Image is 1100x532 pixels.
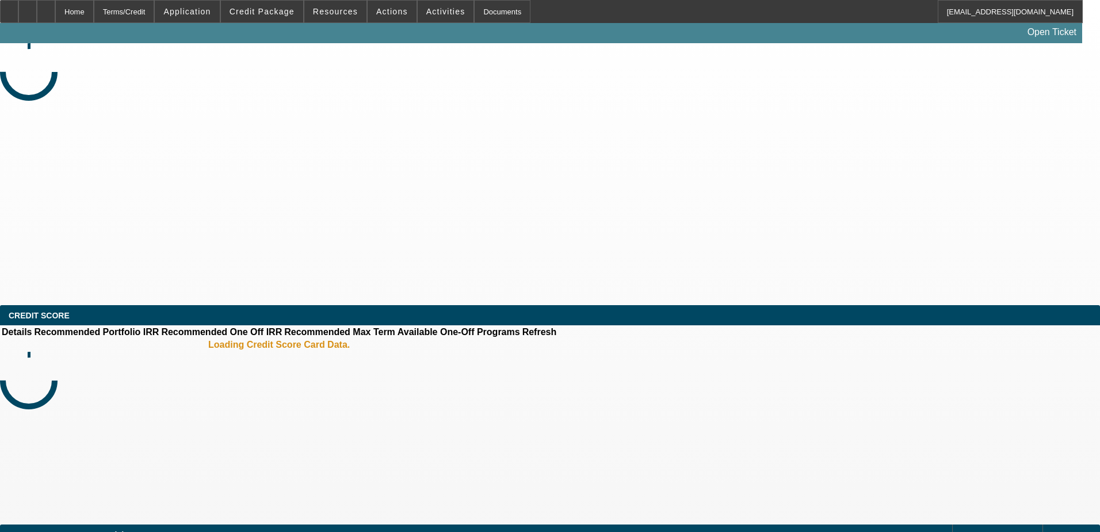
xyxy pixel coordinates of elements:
[1,326,32,338] th: Details
[208,340,350,350] b: Loading Credit Score Card Data.
[161,326,282,338] th: Recommended One Off IRR
[163,7,211,16] span: Application
[397,326,521,338] th: Available One-Off Programs
[221,1,303,22] button: Credit Package
[426,7,465,16] span: Activities
[376,7,408,16] span: Actions
[418,1,474,22] button: Activities
[313,7,358,16] span: Resources
[522,326,557,338] th: Refresh
[1023,22,1081,42] a: Open Ticket
[304,1,366,22] button: Resources
[230,7,295,16] span: Credit Package
[368,1,417,22] button: Actions
[9,311,70,320] span: CREDIT SCORE
[33,326,159,338] th: Recommended Portfolio IRR
[155,1,219,22] button: Application
[284,326,396,338] th: Recommended Max Term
